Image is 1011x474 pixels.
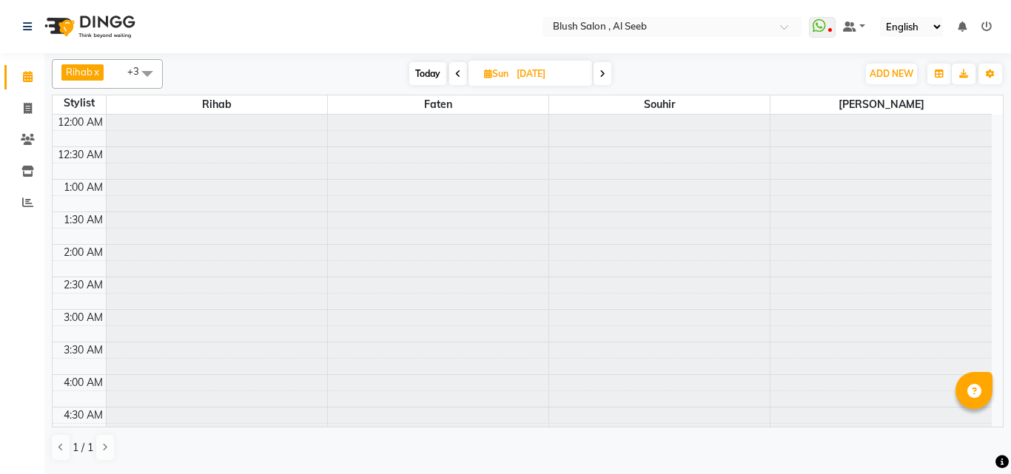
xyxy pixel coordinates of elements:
[61,342,106,358] div: 3:30 AM
[409,62,446,85] span: Today
[38,6,139,47] img: logo
[66,66,93,78] span: Rihab
[480,68,512,79] span: Sun
[949,415,996,459] iframe: chat widget
[61,212,106,228] div: 1:30 AM
[93,66,99,78] a: x
[61,245,106,260] div: 2:00 AM
[61,310,106,325] div: 3:00 AM
[53,95,106,111] div: Stylist
[61,180,106,195] div: 1:00 AM
[61,375,106,390] div: 4:00 AM
[549,95,770,114] span: Souhir
[512,63,586,85] input: 2025-09-07
[107,95,327,114] span: Rihab
[127,65,150,77] span: +3
[870,68,913,79] span: ADD NEW
[770,95,992,114] span: [PERSON_NAME]
[55,115,106,130] div: 12:00 AM
[61,277,106,293] div: 2:30 AM
[55,147,106,163] div: 12:30 AM
[328,95,548,114] span: Faten
[61,407,106,423] div: 4:30 AM
[73,440,93,456] span: 1 / 1
[866,64,917,84] button: ADD NEW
